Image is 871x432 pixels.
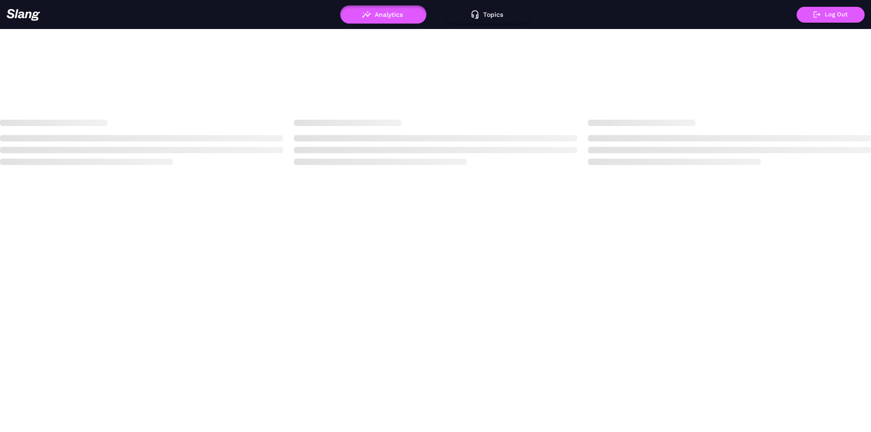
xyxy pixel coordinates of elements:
[445,5,531,24] button: Topics
[340,11,426,17] a: Analytics
[797,7,865,23] button: Log Out
[340,5,426,24] button: Analytics
[6,9,40,21] img: 623511267c55cb56e2f2a487_logo2.png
